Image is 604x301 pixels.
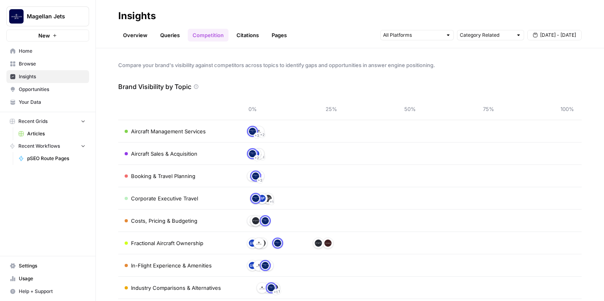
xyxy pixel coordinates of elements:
[249,262,256,269] img: xlqcxs388ft81bxbulj751dueudh
[255,128,262,135] img: pt6pzr0tnazgpkzh7yd34776ql3l
[262,262,269,269] img: mwu1mlwpd2hfch39zk74ivg7kn47
[19,99,85,106] span: Your Data
[6,45,89,57] a: Home
[6,6,89,26] button: Workspace: Magellan Jets
[38,32,50,40] span: New
[270,198,274,206] span: + 1
[131,194,198,202] span: Corporate Executive Travel
[131,217,197,225] span: Costs, Pricing & Budgeting
[6,96,89,109] a: Your Data
[258,176,262,184] span: + 3
[249,240,256,247] img: xlqcxs388ft81bxbulj751dueudh
[527,30,582,40] button: [DATE] - [DATE]
[19,48,85,55] span: Home
[6,259,89,272] a: Settings
[540,32,576,39] span: [DATE] - [DATE]
[6,30,89,42] button: New
[258,195,266,202] img: xlqcxs388ft81bxbulj751dueudh
[131,127,206,135] span: Aircraft Management Services
[255,262,262,269] img: pt6pzr0tnazgpkzh7yd34776ql3l
[276,287,280,295] span: + 1
[264,195,272,202] img: 3m69saf3rvg34ct9xgkj7v2iz54g
[6,140,89,152] button: Recent Workflows
[481,105,497,113] span: 75%
[18,118,48,125] span: Recent Grids
[19,275,85,282] span: Usage
[131,261,212,269] span: In-Flight Experience & Amenities
[27,12,75,20] span: Magellan Jets
[9,9,24,24] img: Magellan Jets Logo
[118,61,582,69] span: Compare your brand's visibility against competitors across topics to identify gaps and opportunit...
[267,29,292,42] a: Pages
[6,272,89,285] a: Usage
[252,195,259,202] img: mwu1mlwpd2hfch39zk74ivg7kn47
[268,284,275,291] img: mwu1mlwpd2hfch39zk74ivg7kn47
[188,29,228,42] a: Competition
[19,60,85,67] span: Browse
[252,217,259,224] img: kzd67fw6s4h6ywxkyqr9tq42xltv
[6,83,89,96] a: Opportunities
[15,127,89,140] a: Articles
[19,73,85,80] span: Insights
[6,115,89,127] button: Recent Grids
[255,240,262,247] img: pt6pzr0tnazgpkzh7yd34776ql3l
[6,57,89,70] a: Browse
[155,29,185,42] a: Queries
[249,172,256,180] img: pt6pzr0tnazgpkzh7yd34776ql3l
[6,70,89,83] a: Insights
[131,150,197,158] span: Aircraft Sales & Acquisition
[559,105,575,113] span: 100%
[402,105,418,113] span: 50%
[131,239,203,247] span: Fractional Aircraft Ownership
[252,172,259,180] img: mwu1mlwpd2hfch39zk74ivg7kn47
[383,31,442,39] input: All Platforms
[249,150,256,157] img: mwu1mlwpd2hfch39zk74ivg7kn47
[249,217,256,224] img: pt6pzr0tnazgpkzh7yd34776ql3l
[19,86,85,93] span: Opportunities
[18,143,60,150] span: Recent Workflows
[254,154,259,162] span: + 2
[324,240,332,247] img: ikn7glbabjgr3aecqwhngpzj7pyb
[131,172,195,180] span: Booking & Travel Planning
[323,105,339,113] span: 25%
[315,240,322,247] img: kzd67fw6s4h6ywxkyqr9tq42xltv
[260,131,265,139] span: + 2
[258,284,266,291] img: pt6pzr0tnazgpkzh7yd34776ql3l
[15,152,89,165] a: pSEO Route Pages
[262,217,269,224] img: mwu1mlwpd2hfch39zk74ivg7kn47
[232,29,264,42] a: Citations
[27,155,85,162] span: pSEO Route Pages
[274,240,281,247] img: mwu1mlwpd2hfch39zk74ivg7kn47
[19,262,85,269] span: Settings
[260,265,265,273] span: + 2
[131,284,221,292] span: Industry Comparisons & Alternatives
[254,132,259,140] span: + 3
[460,31,513,39] input: Category Related
[118,29,152,42] a: Overview
[27,130,85,137] span: Articles
[6,285,89,298] button: Help + Support
[244,105,260,113] span: 0%
[249,128,256,135] img: mwu1mlwpd2hfch39zk74ivg7kn47
[118,10,156,22] div: Insights
[19,288,85,295] span: Help + Support
[274,288,278,296] span: + 1
[118,82,191,91] p: Brand Visibility by Topic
